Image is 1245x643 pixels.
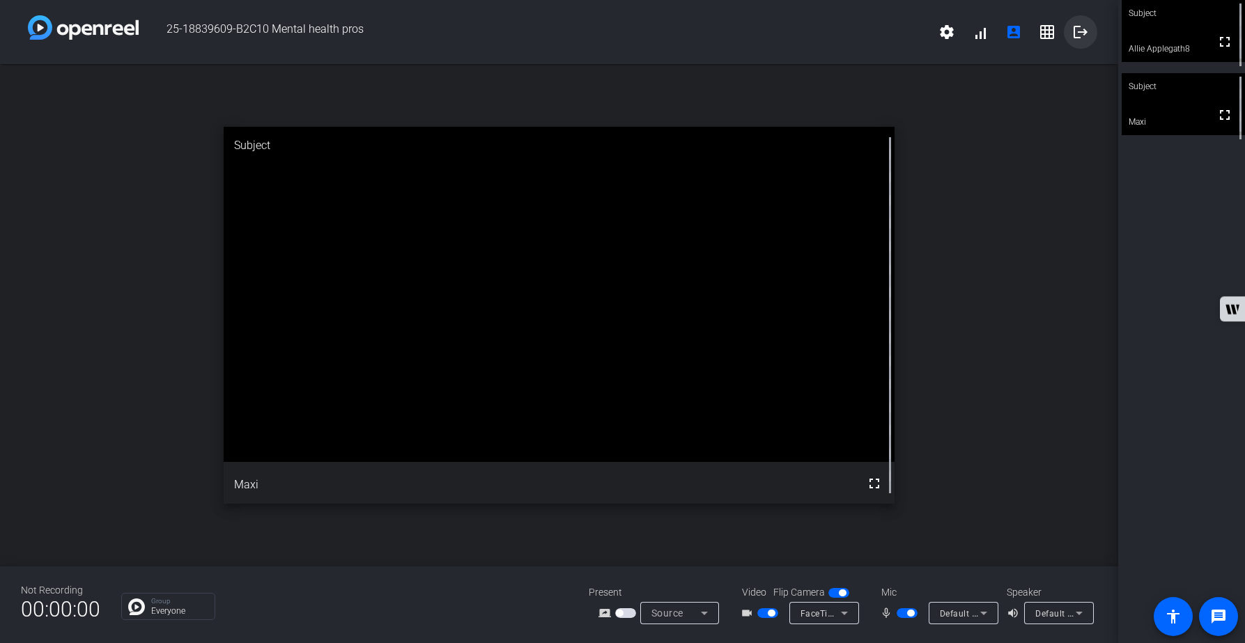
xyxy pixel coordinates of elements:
span: Source [651,607,683,619]
div: Present [589,585,728,600]
div: Subject [224,127,895,164]
span: Default - AirPods [940,607,1010,619]
mat-icon: mic_none [880,605,897,621]
p: Everyone [151,607,208,615]
img: white-gradient.svg [28,15,139,40]
p: Group [151,598,208,605]
button: signal_cellular_alt [964,15,997,49]
mat-icon: account_box [1005,24,1022,40]
mat-icon: settings [938,24,955,40]
span: Flip Camera [773,585,825,600]
div: Speaker [1007,585,1090,600]
mat-icon: fullscreen [866,475,883,492]
mat-icon: message [1210,608,1227,625]
span: 25-18839609-B2C10 Mental health pros [139,15,930,49]
mat-icon: logout [1072,24,1089,40]
div: Mic [867,585,1007,600]
mat-icon: fullscreen [1216,107,1233,123]
div: Subject [1122,73,1245,100]
mat-icon: volume_up [1007,605,1023,621]
mat-icon: screen_share_outline [598,605,615,621]
mat-icon: accessibility [1165,608,1182,625]
mat-icon: grid_on [1039,24,1055,40]
span: FaceTime HD Camera (Built-in) (05ac:8514) [801,607,980,619]
span: Video [742,585,766,600]
mat-icon: fullscreen [1216,33,1233,50]
span: Default - AirPods [1035,607,1105,619]
img: Chat Icon [128,598,145,615]
mat-icon: videocam_outline [741,605,757,621]
span: 00:00:00 [21,592,100,626]
div: Not Recording [21,583,100,598]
